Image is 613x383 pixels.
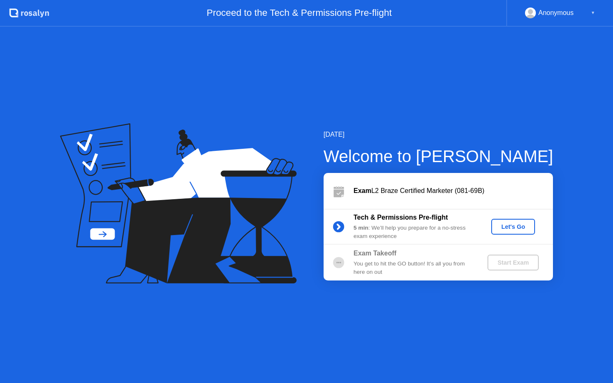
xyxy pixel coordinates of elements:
[487,255,539,270] button: Start Exam
[354,224,474,241] div: : We’ll help you prepare for a no-stress exam experience
[354,260,474,277] div: You get to hit the GO button! It’s all you from here on out
[354,250,397,257] b: Exam Takeoff
[491,219,535,235] button: Let's Go
[324,144,553,169] div: Welcome to [PERSON_NAME]
[324,130,553,140] div: [DATE]
[354,186,553,196] div: L2 Braze Certified Marketer (081-69B)
[491,259,535,266] div: Start Exam
[354,214,448,221] b: Tech & Permissions Pre-flight
[495,223,532,230] div: Let's Go
[354,225,369,231] b: 5 min
[591,8,595,18] div: ▼
[354,187,372,194] b: Exam
[538,8,574,18] div: Anonymous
